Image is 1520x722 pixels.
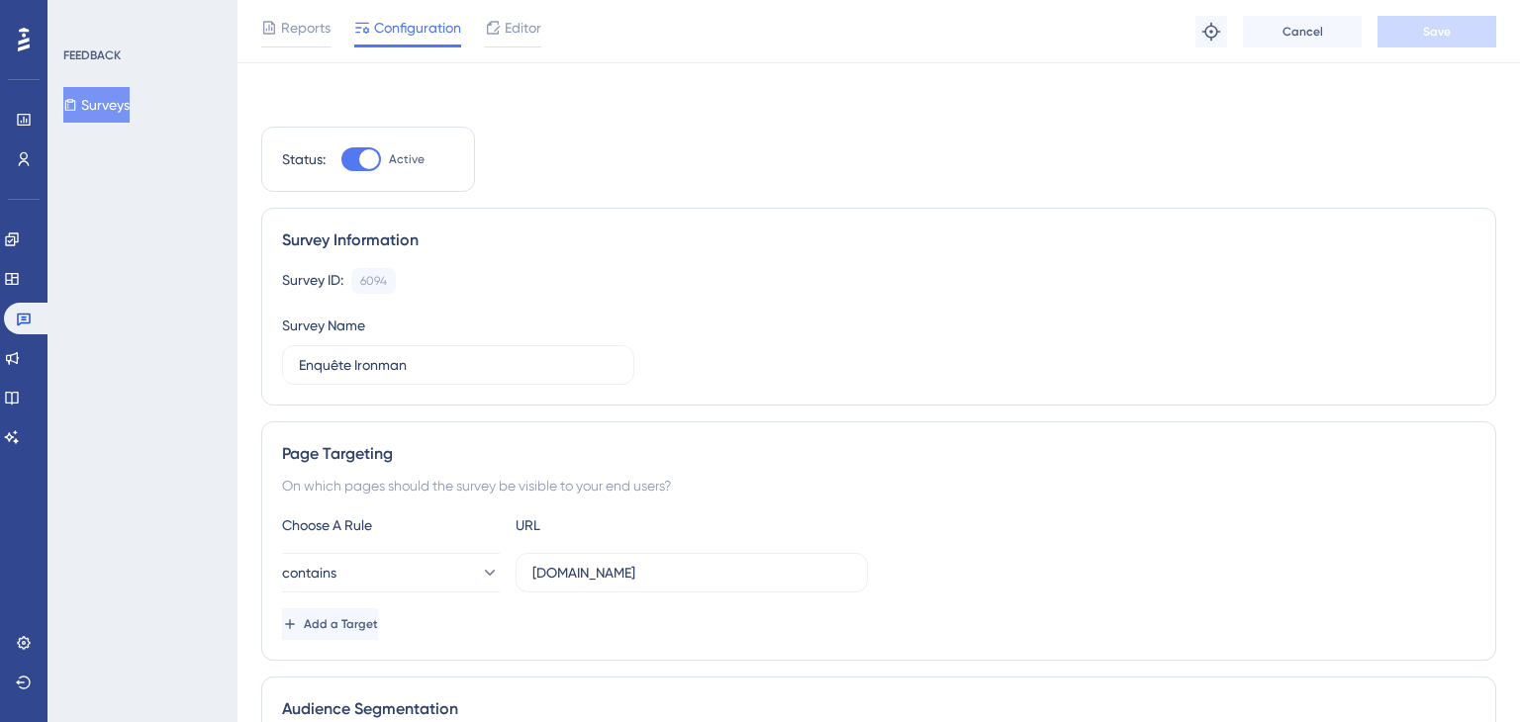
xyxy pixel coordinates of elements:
[282,314,365,337] div: Survey Name
[282,553,500,592] button: contains
[282,608,378,640] button: Add a Target
[282,228,1475,252] div: Survey Information
[532,562,851,584] input: yourwebsite.com/path
[281,16,331,40] span: Reports
[1282,24,1323,40] span: Cancel
[1423,24,1451,40] span: Save
[304,616,378,632] span: Add a Target
[282,561,336,585] span: contains
[1243,16,1362,47] button: Cancel
[299,354,617,376] input: Type your Survey name
[360,273,387,289] div: 6094
[282,474,1475,497] div: On which pages should the survey be visible to your end users?
[63,47,121,63] div: FEEDBACK
[505,16,541,40] span: Editor
[389,151,425,167] span: Active
[374,16,461,40] span: Configuration
[282,268,343,294] div: Survey ID:
[282,513,500,537] div: Choose A Rule
[282,697,1475,721] div: Audience Segmentation
[282,442,1475,466] div: Page Targeting
[282,147,326,171] div: Status:
[516,513,733,537] div: URL
[1377,16,1496,47] button: Save
[63,87,130,123] button: Surveys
